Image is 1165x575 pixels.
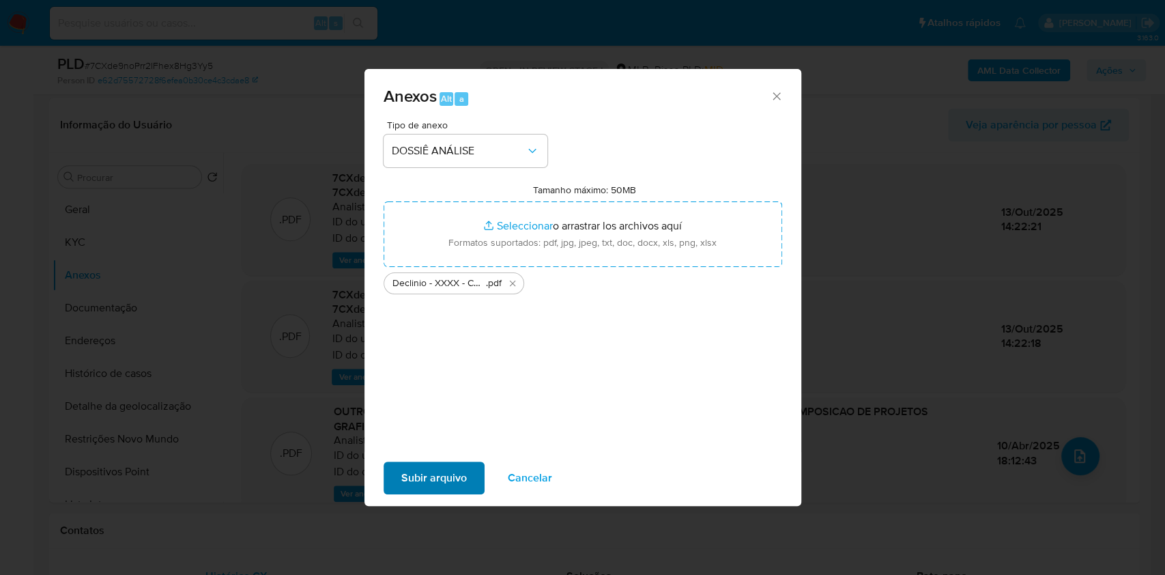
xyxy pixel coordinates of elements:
button: Eliminar Declinio - XXXX - CNPJ 21902826000116 - 360 IMPRIMIR COMPOSICAO DE PROJETOS GRAFICOS LTD... [504,275,521,292]
span: DOSSIÊ ANÁLISE [392,144,526,158]
span: Cancelar [508,463,552,493]
ul: Archivos seleccionados [384,267,782,294]
span: Anexos [384,84,437,108]
span: Declinio - XXXX - CNPJ 21902826000116 - 360 IMPRIMIR COMPOSICAO DE PROJETOS GRAFICOS LTDA [392,277,486,290]
button: Subir arquivo [384,462,485,494]
button: Cerrar [770,89,782,102]
span: Alt [441,92,452,105]
button: Cancelar [490,462,570,494]
span: .pdf [486,277,502,290]
span: a [459,92,464,105]
label: Tamanho máximo: 50MB [533,184,636,196]
span: Tipo de anexo [387,120,551,130]
button: DOSSIÊ ANÁLISE [384,135,547,167]
span: Subir arquivo [401,463,467,493]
